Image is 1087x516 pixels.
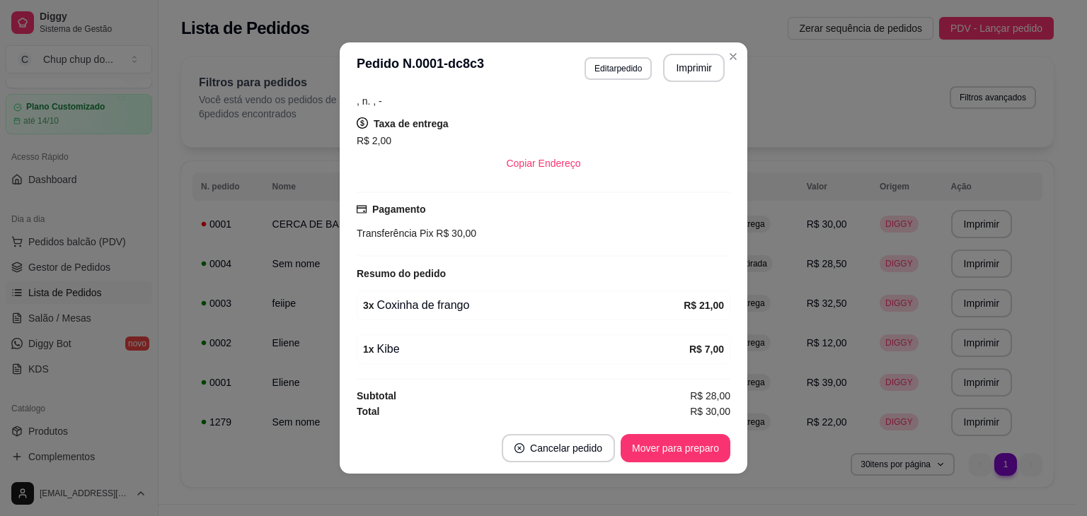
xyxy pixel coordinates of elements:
[684,300,724,311] strong: R$ 21,00
[363,341,689,358] div: Kibe
[690,388,730,404] span: R$ 28,00
[495,149,592,177] button: Copiar Endereço
[357,54,484,82] h3: Pedido N. 0001-dc8c3
[363,297,684,314] div: Coxinha de frango
[357,390,396,401] strong: Subtotal
[363,344,374,355] strong: 1 x
[722,45,744,68] button: Close
[502,434,615,462] button: close-circleCancelar pedido
[374,118,449,129] strong: Taxa de entrega
[357,268,446,279] strong: Resumo do pedido
[690,404,730,419] span: R$ 30,00
[363,300,374,311] strong: 3 x
[514,443,524,453] span: close-circle
[621,434,730,462] button: Mover para preparo
[689,344,724,355] strong: R$ 7,00
[585,57,652,80] button: Editarpedido
[357,228,433,239] span: Transferência Pix
[357,135,391,146] span: R$ 2,00
[433,228,476,239] span: R$ 30,00
[357,204,367,214] span: credit-card
[372,204,425,215] strong: Pagamento
[357,117,368,129] span: dollar
[357,406,379,417] strong: Total
[663,54,725,82] button: Imprimir
[357,95,382,107] span: , n. , -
